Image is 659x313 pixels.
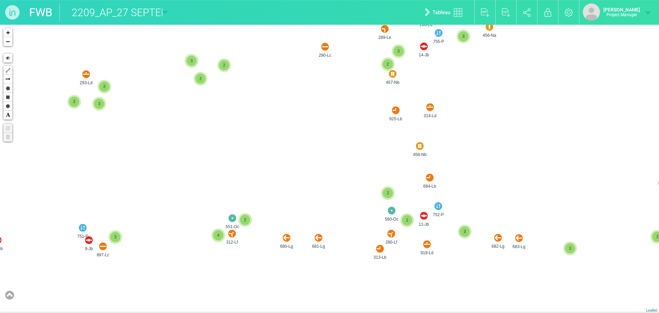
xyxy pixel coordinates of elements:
[371,254,389,260] span: 313-Lb
[414,141,425,152] img: 120540285370.svg
[383,59,393,69] span: 2
[3,102,12,111] a: Circle
[80,246,98,252] span: 9-Jb
[390,105,401,116] img: 080820323653.svg
[227,228,238,239] img: 080844263051.svg
[3,37,12,46] a: Zoom out
[418,41,429,52] img: 080809032720.svg
[97,241,108,252] img: 080827572604.svg
[502,8,510,17] img: export_csv.svg
[313,232,324,243] img: 090745015344.svg
[213,230,223,241] span: 4
[227,213,238,224] img: 082716337707.svg
[3,124,12,133] a: No layers to edit
[430,38,448,45] span: 755-P
[433,201,444,212] img: 120630124960.svg
[382,239,400,245] span: 280-Lf
[186,56,197,66] span: 3
[3,84,12,93] a: Polygon
[583,3,600,21] img: default_avatar.png
[386,228,397,239] img: 080844263051.svg
[523,8,531,17] img: share.svg
[565,243,575,254] span: 3
[376,34,394,41] span: 289-Le
[310,243,327,249] span: 681-Lg
[424,172,435,183] img: 080820323653.svg
[77,222,88,233] img: 120630124960.svg
[454,8,462,17] img: tableau.svg
[379,23,390,34] img: 080839172301.svg
[219,60,229,70] span: 2
[603,7,640,12] strong: [PERSON_NAME]
[94,252,112,258] span: 897-Lc
[425,102,436,113] img: 080833897500.svg
[484,21,495,32] img: 120534748168.svg
[316,52,334,58] span: 290-Lc
[393,46,404,56] span: 3
[69,97,79,107] span: 3
[421,183,439,189] span: 684-Lb
[223,224,241,230] span: 551-Oc
[460,226,470,237] span: 3
[3,75,12,84] a: Arrow
[583,3,650,21] a: [PERSON_NAME]Project Manager
[74,233,92,239] span: 751-P
[320,41,331,52] img: 080827572604.svg
[3,28,12,37] a: Zoom in
[419,1,471,23] a: Tableau
[481,8,489,17] img: export_pdf.svg
[384,79,402,86] span: 457-Nb
[418,250,436,256] span: 919-Ld
[415,221,433,227] span: 11-Jb
[81,69,92,80] img: 080833897500.svg
[195,74,206,84] span: 2
[646,308,657,312] a: Leaflet
[489,243,507,249] span: 682-Lg
[493,232,504,243] img: 090745015344.svg
[481,32,498,38] span: 456-Na
[387,116,405,122] span: 925-Lb
[429,212,447,218] span: 752-P
[565,8,573,17] img: settings.svg
[3,93,12,102] a: Rectangle
[386,205,397,216] img: 082716337707.svg
[421,239,432,250] img: 080833897500.svg
[421,113,439,119] span: 314-Ld
[383,216,401,222] span: 560-Oc
[240,215,250,225] span: 2
[99,81,109,92] span: 2
[94,99,104,109] span: 3
[402,215,412,225] span: 2
[387,68,398,79] img: 120540285370.svg
[83,235,94,246] img: 080809032720.svg
[110,232,120,242] span: 3
[3,111,12,120] a: Text
[544,8,551,17] img: locked.svg
[281,232,292,243] img: 090745015344.svg
[510,244,528,250] span: 683-Lg
[513,233,524,244] img: 090745015344.svg
[417,22,435,28] span: 286-Ld
[3,133,12,142] a: No layers to delete
[223,239,241,245] span: 312-Lf
[278,243,296,249] span: 680-Lg
[77,80,95,86] span: 293-Ld
[415,52,433,58] span: 14-Jb
[3,66,12,75] a: Polyline
[29,3,53,21] a: FWB
[603,12,640,17] p: Project Manager
[383,188,393,198] span: 2
[411,152,429,158] span: 458-Nb
[458,31,469,42] span: 3
[418,210,429,221] img: 080809032720.svg
[374,243,385,254] img: 080820323653.svg
[433,27,444,38] img: 120630124960.svg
